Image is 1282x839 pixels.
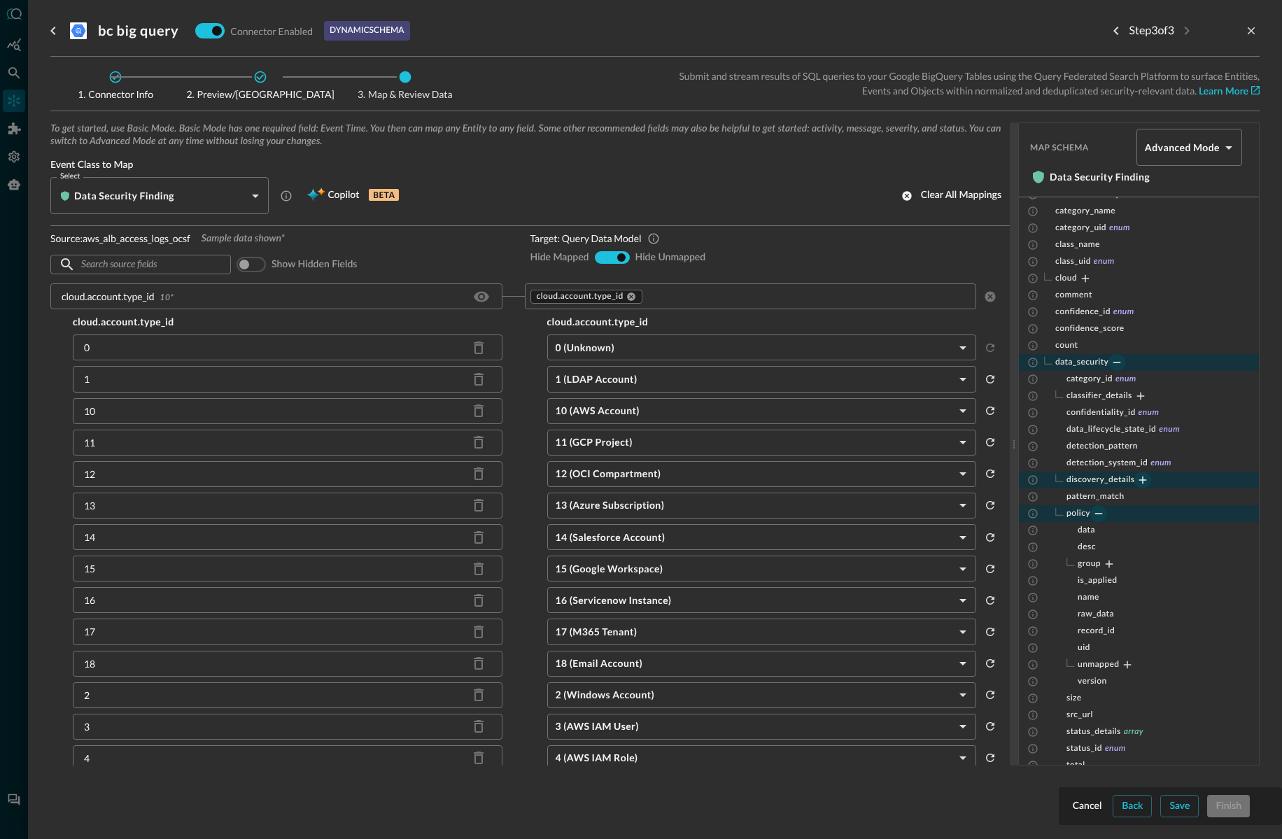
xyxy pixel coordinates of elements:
[98,22,178,39] h3: bc big query
[921,187,1001,204] div: Clear all mappings
[982,684,999,706] button: reset selected values
[1064,390,1132,402] span: classifier_details
[467,621,490,643] button: Delete source field
[467,337,490,359] button: Delete source field
[982,747,999,769] button: reset selected values
[1075,558,1101,570] span: group
[84,593,95,607] p: 16
[595,251,630,264] div: hide-unmapped
[84,530,95,544] p: 14
[1066,491,1124,502] span: pattern_match
[84,435,95,450] p: 11
[1030,143,1131,153] span: Map Schema
[1150,458,1171,469] span: enum
[1078,575,1117,586] span: is_applied
[556,562,955,576] h5: 15 (Google Workspace)
[1169,798,1190,815] div: Save
[1077,270,1094,287] button: Expand
[556,467,955,481] h5: 12 (OCI Compartment)
[556,404,955,418] h5: 10 (AWS Account)
[1066,743,1102,754] span: status_id
[1078,676,1106,687] span: version
[525,315,999,329] h5: cloud.account.type_id
[84,624,95,639] p: 17
[84,561,95,576] p: 15
[1055,256,1091,267] span: class_uid
[1105,743,1126,754] span: enum
[1066,458,1148,469] span: detection_system_id
[1139,407,1160,418] span: enum
[1066,407,1136,418] span: confidentiality_id
[1066,726,1121,738] span: status_details
[982,431,999,453] button: reset selected values
[1078,525,1095,536] span: data
[84,467,95,481] p: 12
[982,558,999,580] button: reset selected values
[1066,441,1138,452] span: detection_pattern
[467,652,490,675] button: Delete source field
[1064,474,1134,486] span: discovery_details
[982,400,999,422] button: reset selected values
[982,463,999,485] button: reset selected values
[556,625,955,639] h5: 17 (M365 Tenant)
[556,530,955,544] h5: 14 (Salesforce Account)
[84,404,95,418] p: 10
[1132,388,1149,404] button: Expand
[467,463,490,485] button: Delete source field
[327,187,359,204] span: Copilot
[1078,592,1099,603] span: name
[467,747,490,769] button: Delete source field
[1066,424,1156,435] span: data_lifecycle_state_id
[647,232,660,245] svg: Query’s Data Model (QDM) is based on the Open Cybersecurity Schema Framework (OCSF). QDM aims to ...
[556,498,955,512] h5: 13 (Azure Subscription)
[1055,340,1078,351] span: count
[982,621,999,643] button: reset selected values
[1052,273,1077,284] span: cloud
[467,715,490,738] button: Delete source field
[467,400,490,422] button: Delete source field
[84,498,95,513] p: 13
[42,20,64,42] button: go back
[84,656,95,671] p: 18
[1134,472,1151,488] button: Expand
[1055,223,1106,234] span: category_uid
[982,715,999,738] button: reset selected values
[84,719,90,734] p: 3
[84,340,90,355] p: 0
[556,688,955,702] h5: 2 (Windows Account)
[1094,256,1115,267] span: enum
[467,558,490,580] button: Delete source field
[1075,659,1119,670] span: unmapped
[1113,306,1134,318] span: enum
[70,22,87,39] svg: Google BigQuery
[1066,693,1082,704] span: size
[1105,20,1127,42] button: Previous step
[1055,206,1115,217] span: category_name
[1055,290,1092,301] span: comment
[1078,542,1096,553] span: desc
[330,24,404,37] p: dynamic schema
[50,315,525,329] h5: cloud.account.type_id
[982,288,999,305] button: clear selected values
[467,494,490,516] button: Delete source field
[1243,22,1260,39] button: close-drawer
[1109,223,1130,234] span: enum
[56,90,175,99] span: Connector Info
[81,252,199,278] input: Search source fields
[1129,22,1174,39] p: Step 3 of 3
[467,431,490,453] button: Delete source field
[635,251,706,264] span: Hide Unmapped
[556,341,955,355] h5: 0 (Unknown)
[60,171,80,182] label: Select
[982,589,999,612] button: reset selected values
[1090,505,1107,522] button: Collapse
[50,231,190,246] p: Source: aws_alb_access_logs_ocsf
[1052,357,1108,368] span: data_security
[556,435,955,449] h5: 11 (GCP Project)
[982,368,999,390] button: reset selected values
[1122,798,1143,815] div: Back
[1159,424,1180,435] span: enum
[74,189,174,203] h5: Data Security Finding
[50,122,1010,148] span: To get started, use Basic Mode. Basic Mode has one required field: Event Time. You then can map a...
[467,684,490,706] button: Delete source field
